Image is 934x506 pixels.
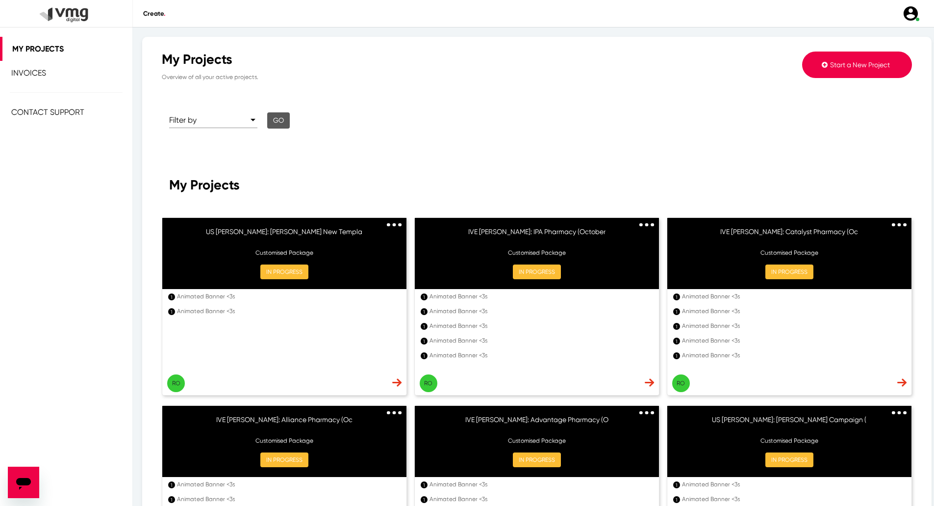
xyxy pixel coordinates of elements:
p: Customised Package [172,248,397,257]
h6: US [PERSON_NAME]: [PERSON_NAME] New Templa [172,228,397,242]
img: 3dots.svg [387,411,402,415]
button: IN PROGRESS [513,265,561,279]
button: Start a New Project [802,52,912,78]
div: Animated Banner <3s [682,495,903,504]
span: Contact Support [11,107,84,117]
div: Animated Banner <3s [429,495,650,504]
p: Customised Package [425,248,649,257]
h6: IVE [PERSON_NAME]: IPA Pharmacy (October [425,228,649,242]
img: user [902,5,919,22]
p: Customised Package [172,436,397,445]
h6: IVE [PERSON_NAME]: Advantage Pharmacy (O [425,416,649,430]
div: Animated Banner <3s [429,480,650,489]
h6: IVE [PERSON_NAME]: Alliance Pharmacy (Oc [172,416,397,430]
div: 1 [168,496,175,503]
img: dash-nav-arrow.svg [392,378,402,387]
h6: US [PERSON_NAME]: [PERSON_NAME] Campaign ( [677,416,902,430]
div: My Projects [162,52,657,68]
div: Animated Banner <3s [429,321,650,330]
div: Animated Banner <3s [682,321,903,330]
div: 1 [673,352,680,359]
div: Animated Banner <3s [177,292,398,301]
button: Ro [420,374,437,392]
div: 1 [168,481,175,488]
span: My Projects [12,44,64,53]
a: user [896,5,924,22]
img: 3dots.svg [892,411,907,415]
div: 1 [421,496,428,503]
button: Ro [167,374,185,392]
div: 1 [673,338,680,345]
div: 1 [673,323,680,330]
img: dash-nav-arrow.svg [897,378,907,387]
button: IN PROGRESS [513,453,561,467]
span: Invoices [11,68,46,78]
div: 1 [673,496,680,503]
div: 1 [168,308,175,315]
div: 1 [421,323,428,330]
div: 1 [421,481,428,488]
button: IN PROGRESS [765,453,813,467]
button: IN PROGRESS [260,265,308,279]
div: 1 [421,308,428,315]
button: Go [267,112,290,129]
p: Customised Package [677,248,902,257]
p: Customised Package [677,436,902,445]
div: Animated Banner <3s [177,307,398,316]
button: IN PROGRESS [260,453,308,467]
div: Animated Banner <3s [429,292,650,301]
div: 1 [673,308,680,315]
button: Ro [672,374,690,392]
span: Start a New Project [830,61,890,69]
div: Animated Banner <3s [682,351,903,360]
span: My Projects [169,177,240,193]
span: . [164,10,165,17]
div: Animated Banner <3s [682,307,903,316]
img: 3dots.svg [639,411,654,415]
div: Animated Banner <3s [429,351,650,360]
div: Animated Banner <3s [682,336,903,345]
div: 1 [421,352,428,359]
h6: IVE [PERSON_NAME]: Catalyst Pharmacy (Oc [677,228,902,242]
div: 1 [673,293,680,300]
img: 3dots.svg [639,223,654,227]
p: Customised Package [425,436,649,445]
div: 1 [673,481,680,488]
img: dash-nav-arrow.svg [645,378,654,387]
div: Animated Banner <3s [682,292,903,301]
img: 3dots.svg [387,223,402,227]
div: 1 [421,338,428,345]
img: 3dots.svg [892,223,907,227]
div: Animated Banner <3s [177,495,398,504]
iframe: Button to launch messaging window [8,467,39,498]
div: Animated Banner <3s [177,480,398,489]
p: Overview of all your active projects. [162,68,657,81]
span: Create [143,10,165,17]
div: Animated Banner <3s [429,336,650,345]
button: IN PROGRESS [765,265,813,279]
div: 1 [168,293,175,300]
div: Animated Banner <3s [429,307,650,316]
div: 1 [421,293,428,300]
div: Animated Banner <3s [682,480,903,489]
